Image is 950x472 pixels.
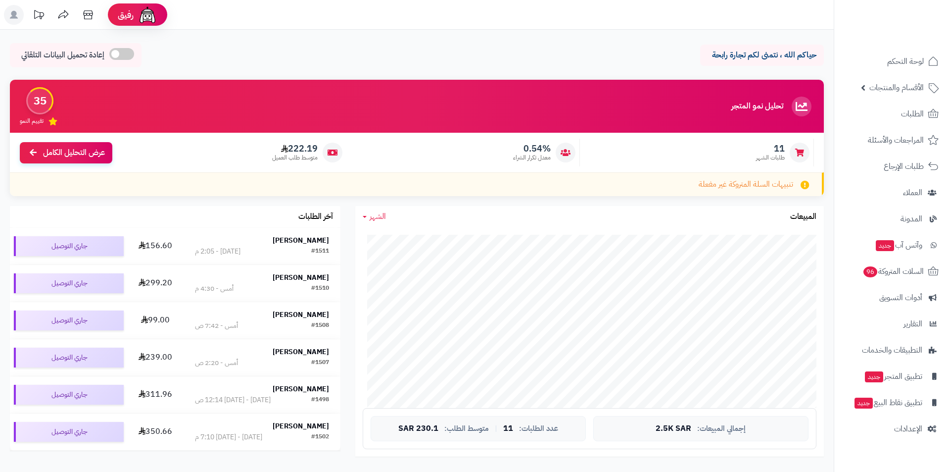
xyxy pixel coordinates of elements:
div: جاري التوصيل [14,348,124,367]
span: 11 [503,424,513,433]
a: الإعدادات [840,417,944,441]
a: أدوات التسويق [840,286,944,310]
div: #1507 [311,358,329,368]
span: تطبيق نقاط البيع [854,396,922,410]
a: لوحة التحكم [840,50,944,73]
span: السلات المتروكة [862,264,924,278]
h3: تحليل نمو المتجر [731,102,783,111]
span: الإعدادات [894,422,922,436]
span: العملاء [903,186,922,200]
a: تطبيق نقاط البيعجديد [840,391,944,415]
strong: [PERSON_NAME] [273,384,329,394]
div: #1511 [311,247,329,257]
img: ai-face.png [138,5,157,25]
span: 11 [756,143,785,154]
a: السلات المتروكة96 [840,260,944,283]
div: #1508 [311,321,329,331]
strong: [PERSON_NAME] [273,235,329,246]
span: إجمالي المبيعات: [697,424,746,433]
td: 239.00 [128,339,184,376]
strong: [PERSON_NAME] [273,310,329,320]
strong: [PERSON_NAME] [273,421,329,431]
span: جديد [865,371,883,382]
span: متوسط طلب العميل [272,154,318,162]
a: العملاء [840,181,944,205]
span: 2.5K SAR [656,424,691,433]
span: طلبات الشهر [756,154,785,162]
div: #1510 [311,284,329,294]
span: طلبات الإرجاع [884,159,924,173]
span: جديد [876,240,894,251]
a: عرض التحليل الكامل [20,142,112,163]
a: تطبيق المتجرجديد [840,365,944,388]
td: 299.20 [128,265,184,302]
div: جاري التوصيل [14,236,124,256]
p: حياكم الله ، نتمنى لكم تجارة رابحة [708,50,816,61]
a: المدونة [840,207,944,231]
td: 350.66 [128,414,184,450]
span: التقارير [903,317,922,331]
div: جاري التوصيل [14,311,124,330]
td: 99.00 [128,302,184,339]
span: رفيق [118,9,134,21]
div: [DATE] - [DATE] 12:14 ص [195,395,271,405]
strong: [PERSON_NAME] [273,272,329,283]
a: المراجعات والأسئلة [840,128,944,152]
span: 0.54% [513,143,551,154]
span: معدل تكرار الشراء [513,154,551,162]
div: جاري التوصيل [14,385,124,405]
a: الطلبات [840,102,944,126]
div: [DATE] - [DATE] 7:10 م [195,432,262,442]
div: #1498 [311,395,329,405]
span: المراجعات والأسئلة [868,133,924,147]
span: 96 [863,266,877,277]
span: الطلبات [901,107,924,121]
div: جاري التوصيل [14,273,124,293]
a: وآتس آبجديد [840,233,944,257]
span: الشهر [370,210,386,222]
span: جديد [855,398,873,409]
h3: المبيعات [790,212,816,221]
a: طلبات الإرجاع [840,155,944,178]
div: أمس - 4:30 م [195,284,234,294]
td: 311.96 [128,376,184,413]
div: أمس - 7:42 ص [195,321,238,331]
span: 230.1 SAR [398,424,438,433]
img: logo-2.png [883,25,941,46]
span: | [495,425,497,432]
span: الأقسام والمنتجات [869,81,924,95]
span: لوحة التحكم [887,54,924,68]
a: التقارير [840,312,944,336]
span: عرض التحليل الكامل [43,147,105,158]
div: [DATE] - 2:05 م [195,247,240,257]
h3: آخر الطلبات [298,212,333,221]
span: إعادة تحميل البيانات التلقائي [21,50,104,61]
span: عدد الطلبات: [519,424,558,433]
span: التطبيقات والخدمات [862,343,922,357]
a: الشهر [363,211,386,222]
span: أدوات التسويق [879,291,922,305]
div: جاري التوصيل [14,422,124,442]
span: متوسط الطلب: [444,424,489,433]
span: تقييم النمو [20,117,44,125]
span: تطبيق المتجر [864,369,922,383]
a: تحديثات المنصة [26,5,51,27]
a: التطبيقات والخدمات [840,338,944,362]
span: وآتس آب [875,238,922,252]
span: تنبيهات السلة المتروكة غير مفعلة [699,179,793,190]
div: #1502 [311,432,329,442]
div: أمس - 2:20 ص [195,358,238,368]
strong: [PERSON_NAME] [273,347,329,357]
span: 222.19 [272,143,318,154]
span: المدونة [901,212,922,226]
td: 156.60 [128,228,184,264]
